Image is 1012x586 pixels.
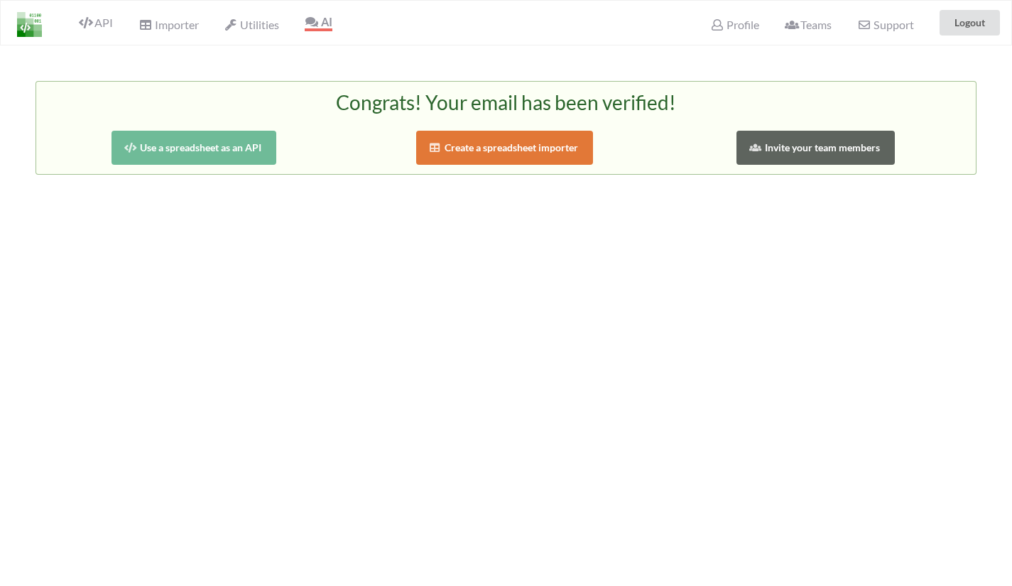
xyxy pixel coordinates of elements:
[305,15,332,28] span: AI
[785,18,832,31] span: Teams
[111,131,277,165] button: Use a spreadsheet as an API
[416,131,594,165] button: Create a spreadsheet importer
[79,16,113,29] span: API
[17,12,42,37] img: LogoIcon.png
[710,18,758,31] span: Profile
[224,18,279,31] span: Utilities
[940,10,1000,36] button: Logout
[857,19,913,31] span: Support
[138,18,198,31] span: Importer
[736,131,896,165] button: Invite your team members
[50,91,962,126] h2: Congrats! Your email has been verified!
